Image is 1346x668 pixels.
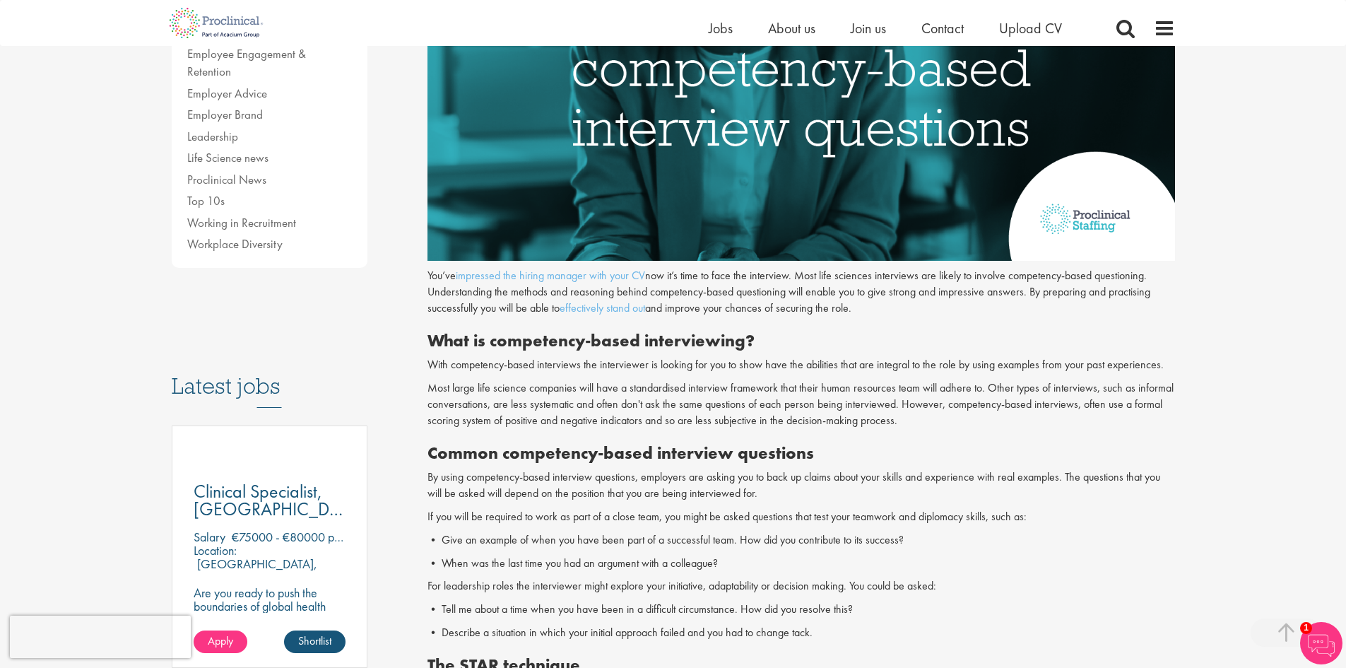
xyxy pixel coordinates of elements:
iframe: reCAPTCHA [10,616,191,658]
a: Workplace Diversity [187,236,283,252]
span: Location: [194,542,237,558]
p: By using competency-based interview questions, employers are asking you to back up claims about y... [427,469,1175,502]
a: Employer Brand [187,107,263,122]
p: If you will be required to work as part of a close team, you might be asked questions that test y... [427,509,1175,525]
a: Proclinical News [187,172,266,187]
span: Salary [194,529,225,545]
h3: Latest jobs [172,339,368,408]
a: Top 10s [187,193,225,209]
p: • Tell me about a time when you have been in a difficult circumstance. How did you resolve this? [427,602,1175,618]
b: Common competency-based interview questions [427,442,814,464]
a: Contact [921,19,964,37]
a: Apply [194,631,247,653]
a: Working in Recruitment [187,215,296,230]
p: €75000 - €80000 per hour [232,529,368,545]
a: Upload CV [999,19,1062,37]
p: Most large life science companies will have a standardised interview framework that their human r... [427,380,1175,429]
span: 1 [1300,622,1312,634]
span: Apply [208,633,233,648]
a: Clinical Specialist, [GEOGRAPHIC_DATA] - Cardiac [194,483,346,518]
p: • Describe a situation in which your initial approach failed and you had to change tack. [427,625,1175,641]
p: With competency-based interviews the interviewer is looking for you to show have the abilities th... [427,357,1175,373]
p: [GEOGRAPHIC_DATA], [GEOGRAPHIC_DATA] [194,556,317,585]
a: Employer Advice [187,86,267,101]
a: Jobs [709,19,733,37]
a: effectively stand out [560,300,645,315]
a: Shortlist [284,631,346,653]
p: Are you ready to push the boundaries of global health and make a lasting impact? This role at a h... [194,586,346,667]
a: Life Science news [187,150,268,165]
p: For leadership roles the interviewer might explore your initiative, adaptability or decision maki... [427,578,1175,594]
a: Join us [851,19,886,37]
a: About us [768,19,815,37]
p: You’ve now it’s time to face the interview. Most life sciences interviews are likely to involve c... [427,268,1175,317]
img: Chatbot [1300,622,1342,664]
p: • Give an example of when you have been part of a successful team. How did you contribute to its ... [427,532,1175,549]
a: impressed the hiring manager with your CV [456,268,645,283]
span: Clinical Specialist, [GEOGRAPHIC_DATA] - Cardiac [194,479,364,539]
a: Leadership [187,129,238,144]
p: • When was the last time you had an argument with a colleague? [427,556,1175,572]
b: What is competency-based interviewing? [427,329,755,351]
